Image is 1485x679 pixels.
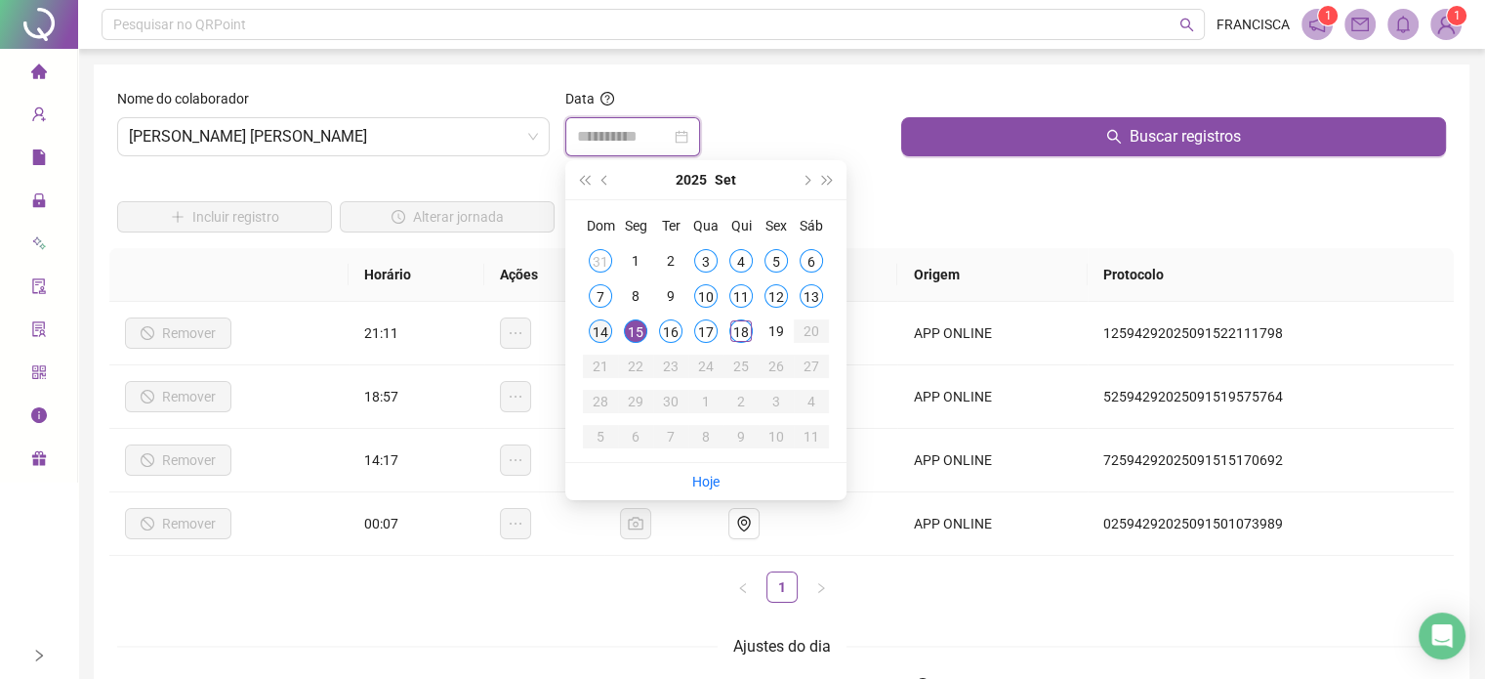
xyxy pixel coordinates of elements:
[688,278,723,314] td: 2025-09-10
[759,278,794,314] td: 2025-09-12
[573,160,595,199] button: super-prev-year
[1454,9,1461,22] span: 1
[1419,613,1465,659] div: Open Intercom Messenger
[794,419,829,454] td: 2025-10-11
[767,573,797,602] a: 1
[583,243,618,278] td: 2025-08-31
[624,249,647,273] div: 1
[805,572,837,603] li: Próxima página
[129,118,538,155] span: LUANE REGES MARTINS
[1088,302,1454,365] td: 12594292025091522111798
[1351,16,1369,33] span: mail
[688,419,723,454] td: 2025-10-08
[794,208,829,243] th: Sáb
[729,284,753,308] div: 11
[723,208,759,243] th: Qui
[618,419,653,454] td: 2025-10-06
[1217,14,1290,35] span: FRANCISCA
[624,284,647,308] div: 8
[676,160,707,199] button: year panel
[583,314,618,349] td: 2025-09-14
[688,384,723,419] td: 2025-10-01
[125,508,231,539] button: Remover
[733,637,831,656] span: Ajustes do dia
[729,249,753,273] div: 4
[484,248,604,302] th: Ações
[1130,125,1241,149] span: Buscar registros
[727,572,759,603] li: Página anterior
[901,117,1446,156] button: Buscar registros
[659,355,682,378] div: 23
[1088,429,1454,492] td: 72594292025091515170692
[624,319,647,343] div: 15
[897,365,1087,429] td: APP ONLINE
[364,325,398,341] span: 21:11
[589,319,612,343] div: 14
[800,249,823,273] div: 6
[800,319,823,343] div: 20
[764,390,788,413] div: 3
[805,572,837,603] button: right
[815,582,827,594] span: right
[897,429,1087,492] td: APP ONLINE
[618,314,653,349] td: 2025-09-15
[897,248,1087,302] th: Origem
[1318,6,1338,25] sup: 1
[659,425,682,448] div: 7
[31,313,47,352] span: solution
[125,318,231,349] button: Remover
[32,649,46,662] span: right
[31,442,47,481] span: gift
[653,278,688,314] td: 2025-09-09
[794,278,829,314] td: 2025-09-13
[565,91,595,106] span: Data
[729,390,753,413] div: 2
[1106,129,1122,145] span: search
[117,88,262,109] label: Nome do colaborador
[1431,10,1461,39] img: 93650
[653,349,688,384] td: 2025-09-23
[800,355,823,378] div: 27
[764,319,788,343] div: 19
[688,243,723,278] td: 2025-09-03
[737,582,749,594] span: left
[1447,6,1466,25] sup: Atualize o seu contato no menu Meus Dados
[729,425,753,448] div: 9
[694,284,718,308] div: 10
[618,384,653,419] td: 2025-09-29
[31,356,47,395] span: qrcode
[618,278,653,314] td: 2025-09-08
[723,349,759,384] td: 2025-09-25
[1088,248,1454,302] th: Protocolo
[659,284,682,308] div: 9
[759,208,794,243] th: Sex
[759,314,794,349] td: 2025-09-19
[795,160,816,199] button: next-year
[723,243,759,278] td: 2025-09-04
[764,425,788,448] div: 10
[600,92,614,106] span: question-circle
[723,419,759,454] td: 2025-10-09
[897,302,1087,365] td: APP ONLINE
[764,249,788,273] div: 5
[589,355,612,378] div: 21
[897,492,1087,556] td: APP ONLINE
[794,243,829,278] td: 2025-09-06
[736,516,752,531] span: environment
[624,355,647,378] div: 22
[1394,16,1412,33] span: bell
[364,389,398,404] span: 18:57
[1325,9,1332,22] span: 1
[800,284,823,308] div: 13
[688,349,723,384] td: 2025-09-24
[1179,18,1194,32] span: search
[624,390,647,413] div: 29
[659,249,682,273] div: 2
[723,384,759,419] td: 2025-10-02
[618,208,653,243] th: Seg
[729,355,753,378] div: 25
[727,572,759,603] button: left
[589,249,612,273] div: 31
[764,284,788,308] div: 12
[117,201,332,233] button: Incluir registro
